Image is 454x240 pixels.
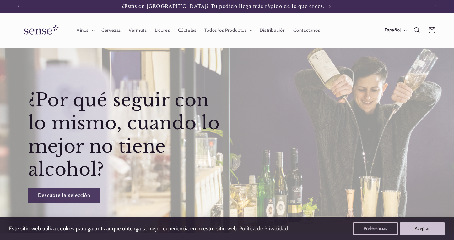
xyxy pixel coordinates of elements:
a: Sense [14,19,66,42]
h2: ¿Por qué seguir con lo mismo, cuando lo mejor no tiene alcohol? [28,89,229,181]
span: ¿Estás en [GEOGRAPHIC_DATA]? Tu pedido llega más rápido de lo que crees. [122,3,324,9]
summary: Todos los Productos [200,23,256,37]
a: Cócteles [174,23,200,37]
a: Descubre la selección [28,188,100,203]
span: Contáctanos [293,27,320,33]
span: Cócteles [178,27,197,33]
button: Español [381,24,410,36]
span: Cervezas [101,27,121,33]
span: Todos los Productos [204,27,247,33]
summary: Búsqueda [410,23,424,37]
img: Sense [17,21,64,39]
span: Licores [155,27,170,33]
a: Contáctanos [289,23,324,37]
span: Vinos [77,27,89,33]
span: Vermuts [129,27,147,33]
span: Este sitio web utiliza cookies para garantizar que obtenga la mejor experiencia en nuestro sitio ... [9,226,238,232]
a: Cervezas [97,23,125,37]
a: Licores [151,23,174,37]
span: Distribución [260,27,286,33]
span: Español [385,27,401,34]
summary: Vinos [73,23,97,37]
a: Distribución [256,23,289,37]
a: Política de Privacidad (opens in a new tab) [238,223,289,234]
a: Vermuts [125,23,151,37]
button: Aceptar [400,222,445,235]
button: Preferencias [353,222,398,235]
